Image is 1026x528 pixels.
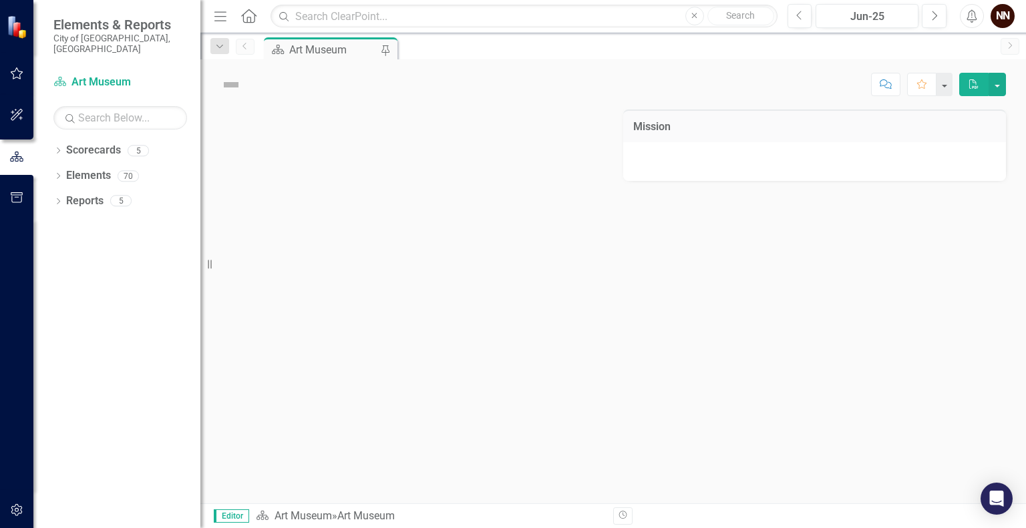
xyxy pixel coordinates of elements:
[66,194,104,209] a: Reports
[66,143,121,158] a: Scorecards
[220,74,242,95] img: Not Defined
[53,106,187,129] input: Search Below...
[110,196,132,207] div: 5
[981,483,1013,515] div: Open Intercom Messenger
[991,4,1015,28] button: NN
[707,7,774,25] button: Search
[816,4,918,28] button: Jun-25
[337,509,395,522] div: Art Museum
[7,15,31,39] img: ClearPoint Strategy
[128,145,149,156] div: 5
[214,509,249,523] span: Editor
[118,170,139,182] div: 70
[53,75,187,90] a: Art Museum
[726,10,755,21] span: Search
[53,17,187,33] span: Elements & Reports
[820,9,914,25] div: Jun-25
[633,121,996,133] h3: Mission
[289,41,377,58] div: Art Museum
[66,168,111,184] a: Elements
[275,509,332,522] a: Art Museum
[53,33,187,55] small: City of [GEOGRAPHIC_DATA], [GEOGRAPHIC_DATA]
[271,5,777,28] input: Search ClearPoint...
[256,509,603,524] div: »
